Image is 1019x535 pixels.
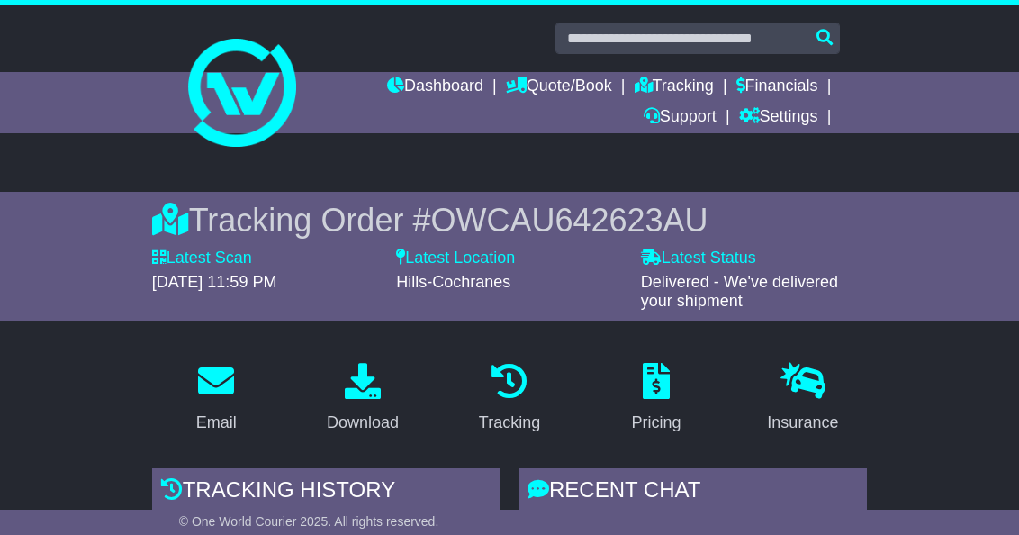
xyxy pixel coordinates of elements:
a: Quote/Book [506,72,612,103]
span: [DATE] 11:59 PM [152,273,277,291]
div: Email [196,411,237,435]
label: Latest Scan [152,249,252,268]
div: Pricing [631,411,681,435]
span: Delivered - We've delivered your shipment [641,273,838,311]
div: RECENT CHAT [519,468,867,517]
div: Insurance [767,411,838,435]
a: Support [644,103,717,133]
a: Financials [736,72,818,103]
div: Tracking Order # [152,201,868,240]
div: Tracking [479,411,540,435]
div: Tracking history [152,468,500,517]
a: Download [315,357,410,441]
span: © One World Courier 2025. All rights reserved. [179,514,439,529]
a: Pricing [619,357,692,441]
label: Latest Status [641,249,756,268]
a: Insurance [755,357,850,441]
a: Settings [739,103,818,133]
a: Tracking [635,72,714,103]
a: Email [185,357,248,441]
span: Hills-Cochranes [396,273,510,291]
label: Latest Location [396,249,515,268]
span: OWCAU642623AU [430,202,708,239]
a: Dashboard [387,72,483,103]
div: Download [327,411,399,435]
a: Tracking [467,357,552,441]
